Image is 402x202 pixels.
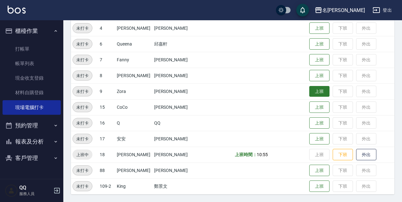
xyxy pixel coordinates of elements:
td: 4 [98,20,115,36]
button: 上班 [309,165,330,176]
a: 現場電腦打卡 [3,100,61,115]
td: Zora [115,83,153,99]
td: 9 [98,83,115,99]
td: 18 [98,147,115,162]
td: [PERSON_NAME] [153,147,196,162]
button: 名[PERSON_NAME] [312,4,367,17]
b: 上班時間： [235,152,257,157]
td: 88 [98,162,115,178]
button: 上班 [309,101,330,113]
span: 未打卡 [73,57,92,63]
button: 預約管理 [3,117,61,134]
span: 上班中 [72,151,92,158]
td: [PERSON_NAME] [115,20,153,36]
button: 外出 [356,149,376,161]
a: 帳單列表 [3,56,61,71]
span: 未打卡 [73,183,92,190]
span: 未打卡 [73,88,92,95]
button: 櫃檯作業 [3,23,61,39]
td: CoCo [115,99,153,115]
td: [PERSON_NAME] [115,147,153,162]
button: 上班 [309,70,330,82]
td: [PERSON_NAME] [153,20,196,36]
td: 安安 [115,131,153,147]
td: 鄭景文 [153,178,196,194]
td: Fanny [115,52,153,68]
td: 7 [98,52,115,68]
span: 未打卡 [73,104,92,111]
button: 客戶管理 [3,150,61,166]
td: [PERSON_NAME] [153,131,196,147]
td: 8 [98,68,115,83]
td: King [115,178,153,194]
span: 未打卡 [73,120,92,126]
a: 打帳單 [3,42,61,56]
td: [PERSON_NAME] [153,68,196,83]
button: 上班 [309,38,330,50]
td: [PERSON_NAME] [115,68,153,83]
h5: QQ [19,185,52,191]
a: 現金收支登錄 [3,71,61,85]
span: 10:55 [257,152,268,157]
td: 17 [98,131,115,147]
button: 上班 [309,133,330,145]
td: QQ [153,115,196,131]
p: 服務人員 [19,191,52,197]
button: 上班 [309,54,330,66]
td: [PERSON_NAME] [153,162,196,178]
button: 報表及分析 [3,133,61,150]
span: 未打卡 [73,25,92,32]
div: 名[PERSON_NAME] [322,6,365,14]
button: 上班 [309,22,330,34]
img: Logo [8,6,26,14]
span: 未打卡 [73,41,92,47]
span: 未打卡 [73,72,92,79]
a: 材料自購登錄 [3,85,61,100]
td: 15 [98,99,115,115]
td: [PERSON_NAME] [115,162,153,178]
td: 6 [98,36,115,52]
td: 邱嘉軒 [153,36,196,52]
td: 16 [98,115,115,131]
button: save [296,4,309,16]
button: 上班 [309,117,330,129]
button: 上班 [309,181,330,192]
span: 未打卡 [73,136,92,142]
span: 未打卡 [73,167,92,174]
img: Person [5,184,18,197]
td: Queena [115,36,153,52]
td: 109-2 [98,178,115,194]
td: [PERSON_NAME] [153,99,196,115]
td: Q [115,115,153,131]
td: [PERSON_NAME] [153,83,196,99]
button: 登出 [370,4,394,16]
button: 上班 [309,86,330,97]
button: 下班 [333,149,353,161]
td: [PERSON_NAME] [153,52,196,68]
